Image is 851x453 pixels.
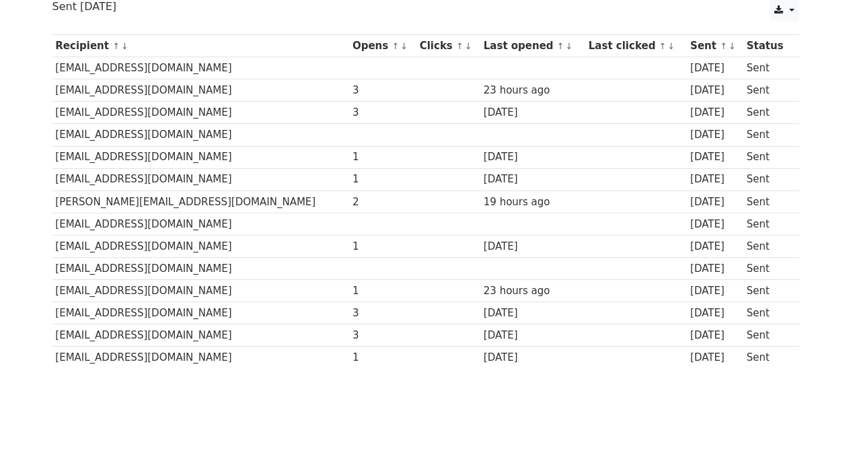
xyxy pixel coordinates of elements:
div: [DATE] [690,217,740,232]
td: [EMAIL_ADDRESS][DOMAIN_NAME] [52,57,350,79]
td: Sent [743,57,792,79]
div: 1 [353,239,413,254]
div: 19 hours ago [484,195,582,210]
div: [DATE] [690,105,740,120]
div: [DATE] [484,306,582,321]
a: ↓ [121,41,128,51]
th: Status [743,35,792,57]
div: 23 hours ago [484,283,582,299]
div: 2 [353,195,413,210]
div: 3 [353,83,413,98]
td: Sent [743,124,792,146]
td: Sent [743,235,792,257]
a: ↑ [557,41,564,51]
td: [PERSON_NAME][EMAIL_ADDRESS][DOMAIN_NAME] [52,190,350,213]
div: [DATE] [690,261,740,277]
div: [DATE] [484,239,582,254]
th: Clicks [416,35,480,57]
div: [DATE] [690,172,740,187]
a: ↑ [720,41,727,51]
td: [EMAIL_ADDRESS][DOMAIN_NAME] [52,302,350,324]
td: Sent [743,347,792,369]
a: ↑ [392,41,399,51]
td: Sent [743,102,792,124]
th: Last opened [480,35,585,57]
td: Sent [743,146,792,168]
th: Recipient [52,35,350,57]
div: 1 [353,149,413,165]
td: [EMAIL_ADDRESS][DOMAIN_NAME] [52,124,350,146]
div: 3 [353,306,413,321]
td: [EMAIL_ADDRESS][DOMAIN_NAME] [52,213,350,235]
td: [EMAIL_ADDRESS][DOMAIN_NAME] [52,168,350,190]
div: [DATE] [690,61,740,76]
div: 1 [353,172,413,187]
div: [DATE] [690,328,740,343]
a: ↓ [667,41,675,51]
td: Sent [743,190,792,213]
th: Last clicked [585,35,687,57]
a: ↓ [400,41,408,51]
td: [EMAIL_ADDRESS][DOMAIN_NAME] [52,235,350,257]
td: Sent [743,168,792,190]
td: [EMAIL_ADDRESS][DOMAIN_NAME] [52,79,350,102]
td: [EMAIL_ADDRESS][DOMAIN_NAME] [52,324,350,347]
td: [EMAIL_ADDRESS][DOMAIN_NAME] [52,347,350,369]
div: 23 hours ago [484,83,582,98]
td: Sent [743,324,792,347]
div: [DATE] [484,172,582,187]
div: 1 [353,283,413,299]
div: [DATE] [484,350,582,365]
td: [EMAIL_ADDRESS][DOMAIN_NAME] [52,102,350,124]
td: Sent [743,79,792,102]
td: Sent [743,302,792,324]
a: ↓ [566,41,573,51]
div: [DATE] [484,149,582,165]
a: ↑ [112,41,120,51]
td: [EMAIL_ADDRESS][DOMAIN_NAME] [52,258,350,280]
td: [EMAIL_ADDRESS][DOMAIN_NAME] [52,280,350,302]
td: Sent [743,213,792,235]
div: [DATE] [484,328,582,343]
div: [DATE] [690,127,740,143]
div: [DATE] [690,350,740,365]
th: Opens [349,35,416,57]
a: ↓ [729,41,736,51]
div: 1 [353,350,413,365]
div: [DATE] [690,83,740,98]
div: 3 [353,328,413,343]
iframe: Chat Widget [784,388,851,453]
td: [EMAIL_ADDRESS][DOMAIN_NAME] [52,146,350,168]
td: Sent [743,258,792,280]
div: [DATE] [484,105,582,120]
a: ↑ [456,41,464,51]
td: Sent [743,280,792,302]
a: ↑ [659,41,667,51]
div: [DATE] [690,195,740,210]
div: 3 [353,105,413,120]
div: [DATE] [690,239,740,254]
div: [DATE] [690,149,740,165]
div: [DATE] [690,306,740,321]
div: [DATE] [690,283,740,299]
a: ↓ [465,41,472,51]
th: Sent [687,35,743,57]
